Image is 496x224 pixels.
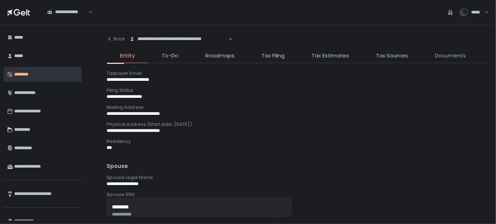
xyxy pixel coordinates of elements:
span: Tax Sources [376,52,408,60]
div: Spouse Legal Name [107,174,486,181]
span: Entity [120,52,135,60]
div: Physical Address (Start date: [DATE]) [107,121,486,128]
div: Back [107,36,125,42]
span: To-Do [162,52,178,60]
input: Search for option [47,15,88,22]
button: Back [107,32,125,46]
span: Roadmaps [205,52,234,60]
div: Search for option [125,32,232,46]
div: Taxpayer Email [107,70,486,77]
span: Documents [435,52,466,60]
div: Residency [107,138,486,145]
div: Spouse [107,162,486,170]
div: Mailing Address [107,104,486,111]
span: Tax Estimates [312,52,349,60]
div: Spouse SSN [107,191,486,198]
div: Filing Status [107,87,486,94]
input: Search for option [130,42,228,49]
span: Tax Filing [262,52,285,60]
div: Search for option [43,5,92,19]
